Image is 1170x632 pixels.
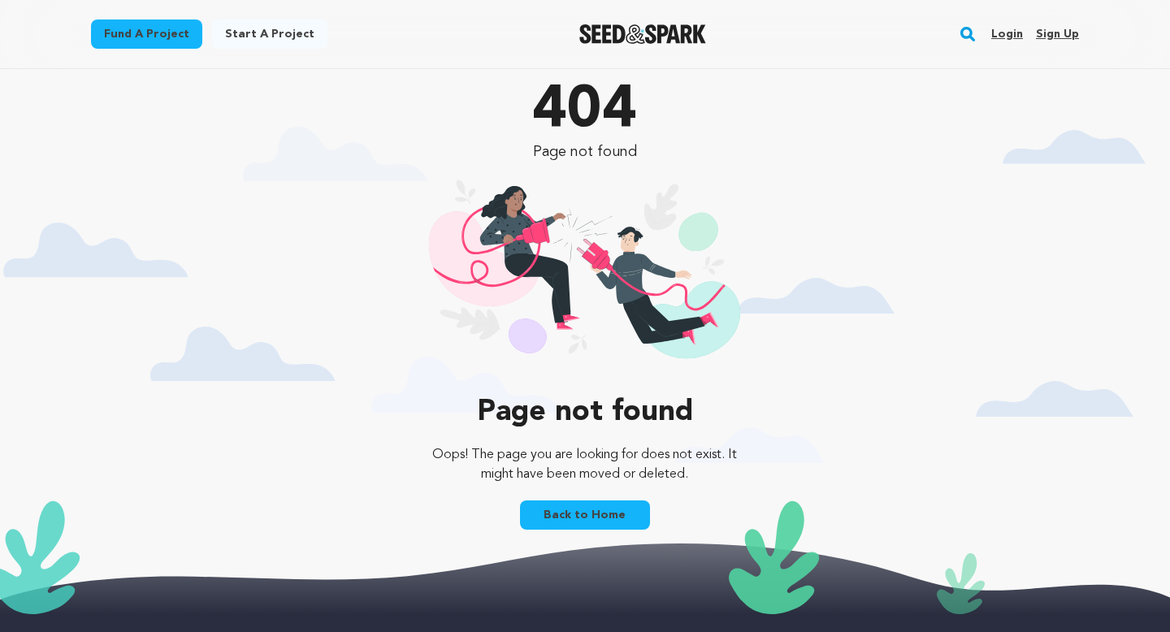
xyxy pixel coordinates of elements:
p: Oops! The page you are looking for does not exist. It might have been moved or deleted. [420,445,749,484]
p: Page not found [420,141,749,163]
img: 404 illustration [429,180,740,380]
img: Seed&Spark Logo Dark Mode [579,24,707,44]
a: Fund a project [91,19,202,49]
a: Login [991,21,1023,47]
a: Start a project [212,19,327,49]
a: Back to Home [520,500,650,530]
p: Page not found [420,396,749,429]
p: 404 [420,82,749,141]
a: Sign up [1036,21,1079,47]
a: Seed&Spark Homepage [579,24,707,44]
